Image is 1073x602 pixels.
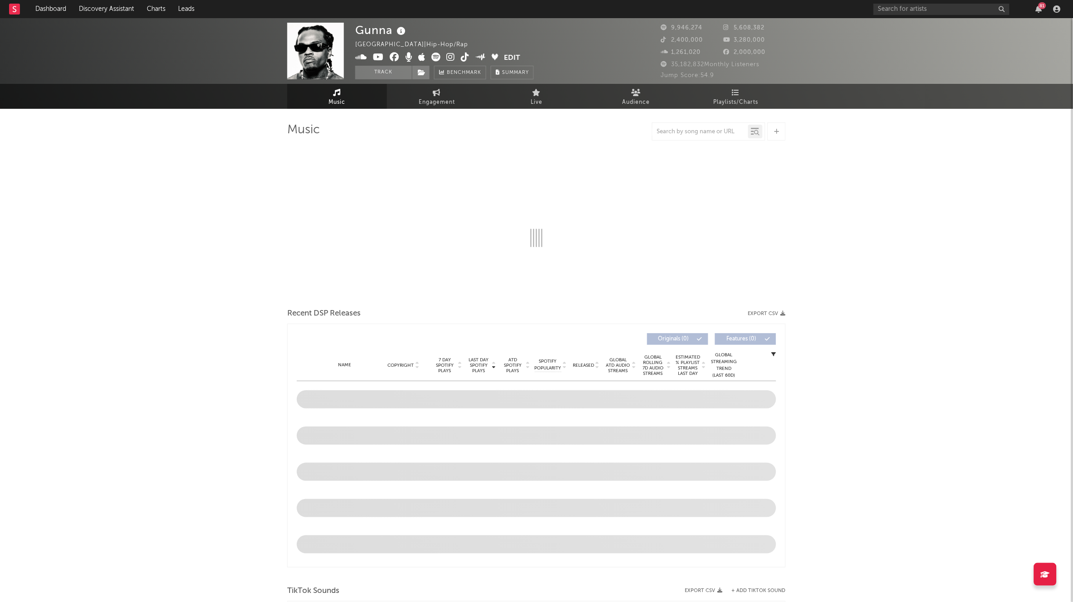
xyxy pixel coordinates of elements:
div: Name [315,362,374,369]
a: Audience [586,84,686,109]
button: + Add TikTok Sound [732,588,786,593]
span: Audience [623,97,650,108]
span: Last Day Spotify Plays [467,357,491,374]
span: Originals ( 0 ) [653,336,695,342]
span: 7 Day Spotify Plays [433,357,457,374]
span: Released [573,363,594,368]
span: Spotify Popularity [535,358,561,372]
span: 2,400,000 [661,37,703,43]
span: 1,261,020 [661,49,701,55]
button: Summary [491,66,534,79]
button: Edit [504,53,521,64]
div: [GEOGRAPHIC_DATA] | Hip-Hop/Rap [355,39,478,50]
span: Copyright [387,363,414,368]
span: Summary [502,70,529,75]
span: 9,946,274 [661,25,703,31]
span: Jump Score: 54.9 [661,73,715,78]
a: Benchmark [434,66,486,79]
span: Playlists/Charts [714,97,759,108]
span: ATD Spotify Plays [501,357,525,374]
a: Music [287,84,387,109]
span: Engagement [419,97,455,108]
span: 5,608,382 [724,25,765,31]
div: 81 [1039,2,1046,9]
span: 35,182,832 Monthly Listeners [661,62,760,68]
span: 3,280,000 [724,37,765,43]
button: Features(0) [715,333,776,345]
span: Features ( 0 ) [721,336,763,342]
button: Originals(0) [647,333,708,345]
button: 81 [1036,5,1042,13]
button: Export CSV [748,311,786,316]
span: Estimated % Playlist Streams Last Day [676,354,701,376]
span: Recent DSP Releases [287,308,361,319]
input: Search by song name or URL [652,128,748,136]
button: Export CSV [685,588,723,593]
a: Engagement [387,84,487,109]
input: Search for artists [874,4,1010,15]
div: Global Streaming Trend (Last 60D) [710,352,738,379]
button: + Add TikTok Sound [723,588,786,593]
span: Global ATD Audio Streams [606,357,631,374]
a: Live [487,84,586,109]
span: Music [329,97,346,108]
span: 2,000,000 [724,49,766,55]
div: Gunna [355,23,408,38]
span: Global Rolling 7D Audio Streams [641,354,666,376]
span: Live [531,97,542,108]
a: Playlists/Charts [686,84,786,109]
button: Track [355,66,412,79]
span: Benchmark [447,68,481,78]
span: TikTok Sounds [287,586,339,597]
